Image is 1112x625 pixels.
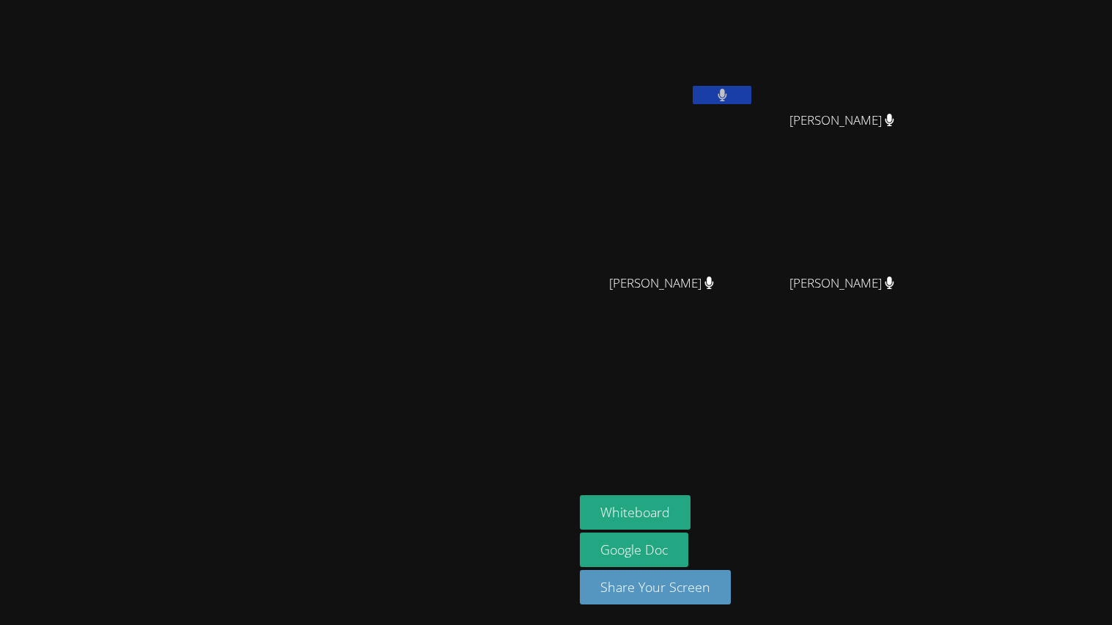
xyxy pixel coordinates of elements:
[609,273,714,294] span: [PERSON_NAME]
[789,110,894,131] span: [PERSON_NAME]
[580,570,731,604] button: Share Your Screen
[580,495,691,530] button: Whiteboard
[789,273,894,294] span: [PERSON_NAME]
[580,533,688,567] a: Google Doc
